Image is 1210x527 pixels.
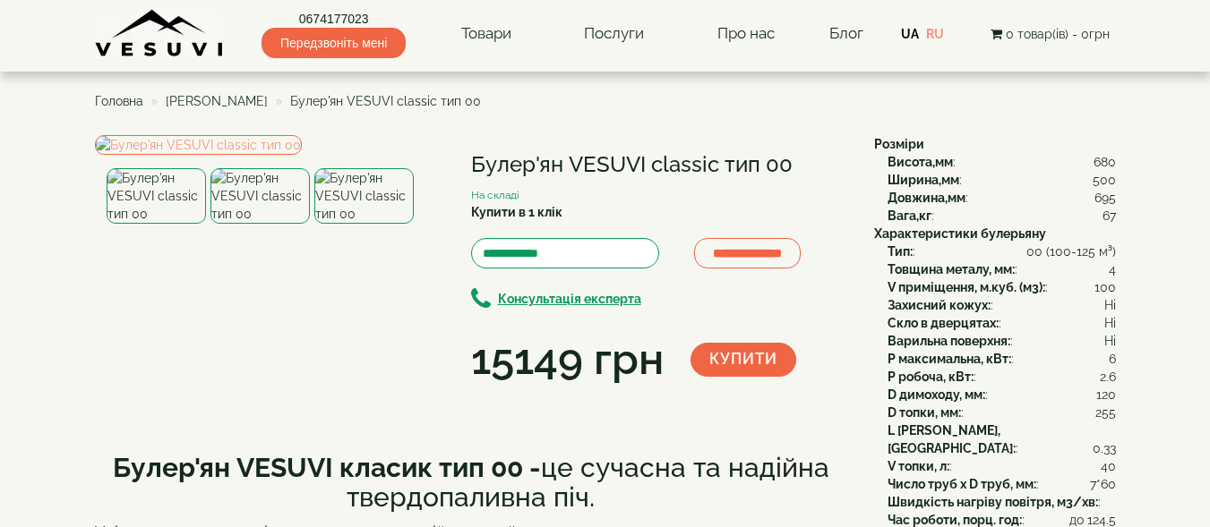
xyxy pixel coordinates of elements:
span: Ні [1104,296,1116,314]
div: : [888,475,1116,493]
b: Тип: [888,244,913,259]
label: Купити в 1 клік [471,203,562,221]
a: 0674177023 [262,10,406,28]
b: Довжина,мм [888,191,965,205]
h1: Булер'ян VESUVI classic тип 00 [471,153,847,176]
b: Час роботи, порц. год: [888,513,1022,527]
div: : [888,368,1116,386]
div: : [888,457,1116,475]
span: 00 (100-125 м³) [1026,242,1116,260]
b: Товщина металу, мм: [888,262,1015,276]
a: [PERSON_NAME] [166,94,268,108]
b: Ширина,мм [888,173,959,187]
span: 0.33 [1093,439,1116,457]
span: 695 [1094,189,1116,207]
div: : [888,350,1116,368]
span: 680 [1094,153,1116,171]
span: Передзвоніть мені [262,28,406,58]
b: Булер'ян VESUVI класик тип 00 - [113,452,541,483]
span: 120 [1096,386,1116,404]
b: Захисний кожух: [888,298,991,312]
span: 2.6 [1100,368,1116,386]
span: Ні [1104,314,1116,332]
div: : [888,332,1116,350]
a: RU [926,27,944,41]
span: 100 [1094,278,1116,296]
span: 500 [1093,171,1116,189]
div: : [888,404,1116,421]
div: : [888,421,1116,457]
div: 15149 грн [471,329,664,390]
b: Швидкість нагріву повітря, м3/хв: [888,495,1098,509]
b: Скло в дверцятах: [888,316,999,330]
a: Про нас [699,13,793,55]
div: : [888,207,1116,225]
b: P робоча, кВт: [888,370,974,384]
span: Булер'ян VESUVI classic тип 00 [290,94,481,108]
a: Товари [443,13,529,55]
b: Вага,кг [888,208,931,223]
img: Булер'ян VESUVI classic тип 00 [95,135,302,155]
button: 0 товар(ів) - 0грн [985,24,1115,44]
b: V приміщення, м.куб. (м3): [888,280,1045,294]
div: : [888,189,1116,207]
a: UA [901,27,919,41]
div: : [888,171,1116,189]
b: P максимальна, кВт: [888,352,1011,366]
span: 6 [1109,350,1116,368]
span: 67 [1103,207,1116,225]
span: 255 [1095,404,1116,421]
b: Розміри [874,137,924,151]
b: L [PERSON_NAME], [GEOGRAPHIC_DATA]: [888,423,1016,455]
h2: це сучасна та надійна твердопаливна піч. [95,453,847,512]
button: Купити [691,343,796,377]
div: : [888,493,1116,511]
b: Число труб x D труб, мм: [888,477,1036,491]
div: : [888,242,1116,260]
span: 0 товар(ів) - 0грн [1006,27,1110,41]
span: 4 [1109,260,1116,278]
a: Послуги [566,13,662,55]
div: : [888,153,1116,171]
div: : [888,386,1116,404]
img: Булер'ян VESUVI classic тип 00 [107,168,206,224]
span: Ні [1104,332,1116,350]
img: Булер'ян VESUVI classic тип 00 [314,168,414,224]
img: content [95,9,225,58]
b: Варильна поверхня: [888,334,1010,348]
div: : [888,296,1116,314]
div: : [888,260,1116,278]
img: Булер'ян VESUVI classic тип 00 [210,168,310,224]
small: На складі [471,189,519,201]
b: D димоходу, мм: [888,387,985,402]
span: 40 [1101,457,1116,475]
b: V топки, л: [888,459,949,473]
div: : [888,314,1116,332]
b: Консультація експерта [498,292,641,306]
b: D топки, мм: [888,405,961,420]
b: Висота,мм [888,155,953,169]
div: : [888,278,1116,296]
b: Характеристики булерьяну [874,226,1046,241]
a: Головна [95,94,143,108]
a: Блог [829,24,863,42]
